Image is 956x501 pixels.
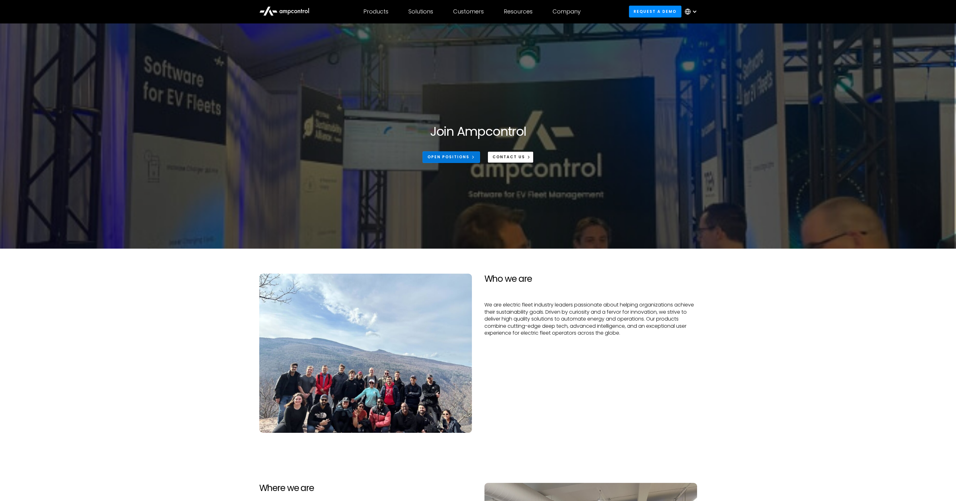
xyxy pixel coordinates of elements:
[363,8,388,15] div: Products
[553,8,581,15] div: Company
[430,124,526,139] h1: Join Ampcontrol
[453,8,484,15] div: Customers
[484,274,697,284] h2: Who we are
[492,154,525,160] div: CONTACT US
[408,8,433,15] div: Solutions
[504,8,533,15] div: Resources
[629,6,681,17] a: Request a demo
[422,151,480,163] a: Open Positions
[259,483,472,493] h2: Where we are
[488,151,534,163] a: CONTACT US
[484,301,697,337] p: We are electric fleet industry leaders passionate about helping organizations achieve their susta...
[427,154,469,160] div: Open Positions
